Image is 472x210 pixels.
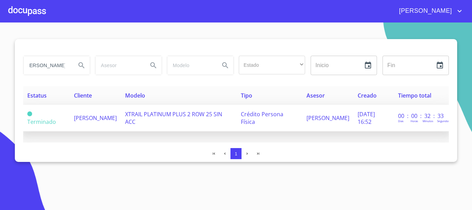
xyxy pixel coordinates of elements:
span: Asesor [306,92,325,99]
p: Minutos [423,119,433,123]
span: Tipo [241,92,252,99]
span: [PERSON_NAME] [394,6,455,17]
span: Estatus [27,92,47,99]
span: Modelo [125,92,145,99]
p: Dias [398,119,404,123]
p: 00 : 00 : 32 : 33 [398,112,445,120]
input: search [23,56,70,75]
input: search [167,56,214,75]
p: Horas [410,119,418,123]
button: account of current user [394,6,464,17]
span: Terminado [27,118,56,126]
span: [DATE] 16:52 [358,110,375,126]
button: Search [73,57,90,74]
span: [PERSON_NAME] [306,114,349,122]
button: Search [145,57,162,74]
span: Cliente [74,92,92,99]
span: [PERSON_NAME] [74,114,117,122]
span: Tiempo total [398,92,431,99]
div: ​ [239,56,305,74]
span: Crédito Persona Física [241,110,283,126]
button: 1 [230,148,242,159]
span: XTRAIL PLATINUM PLUS 2 ROW 25 SIN ACC [125,110,222,126]
button: Search [217,57,234,74]
p: Segundos [437,119,450,123]
input: search [95,56,142,75]
span: Terminado [27,111,32,116]
span: 1 [235,151,237,156]
span: Creado [358,92,377,99]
